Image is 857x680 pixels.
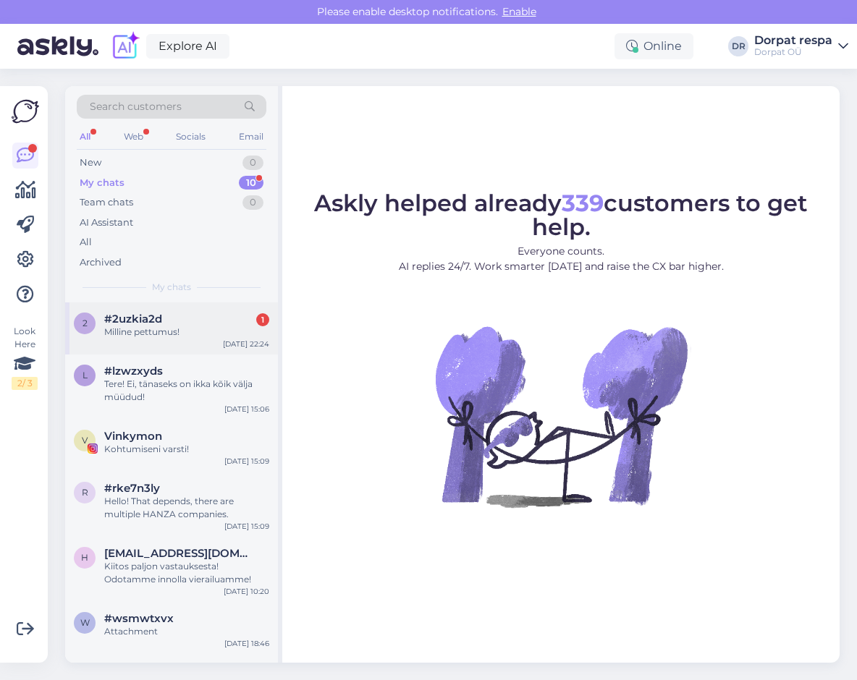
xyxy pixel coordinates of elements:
div: [DATE] 10:20 [224,586,269,597]
a: Explore AI [146,34,229,59]
div: DR [728,36,748,56]
div: Team chats [80,195,133,210]
div: All [80,235,92,250]
div: Socials [173,127,208,146]
span: #2uzkia2d [104,313,162,326]
div: [DATE] 15:06 [224,404,269,415]
div: 10 [239,176,263,190]
b: 339 [562,189,604,217]
img: Askly Logo [12,98,39,125]
div: Dorpat OÜ [754,46,832,58]
span: Search customers [90,99,182,114]
span: V [82,435,88,446]
span: w [80,617,90,628]
span: #wsmwtxvx [104,612,174,625]
span: My chats [152,281,191,294]
div: 0 [242,156,263,170]
div: 2 / 3 [12,377,38,390]
span: r [82,487,88,498]
div: Archived [80,255,122,270]
div: Hello! That depends, there are multiple HANZA companies. [104,495,269,521]
div: Tere! Ei, tänaseks on ikka kõik välja müüdud! [104,378,269,404]
div: Attachment [104,625,269,638]
span: #lzwzxyds [104,365,163,378]
div: Kiitos paljon vastauksesta! Odotamme innolla vierailuamme! [104,560,269,586]
span: l [83,370,88,381]
span: hannaelisa.akkanen@gmail.com [104,547,255,560]
div: New [80,156,101,170]
a: Dorpat respaDorpat OÜ [754,35,848,58]
div: Look Here [12,325,38,390]
span: Vinkymon [104,430,162,443]
span: 2 [83,318,88,328]
span: h [81,552,88,563]
div: 0 [242,195,263,210]
div: All [77,127,93,146]
span: Askly helped already customers to get help. [314,189,808,241]
div: Kohtumiseni varsti! [104,443,269,456]
div: AI Assistant [80,216,133,230]
div: My chats [80,176,124,190]
div: Milline pettumus! [104,326,269,339]
div: Web [121,127,146,146]
span: Enable [498,5,541,18]
div: 1 [256,313,269,326]
div: Email [236,127,266,146]
div: [DATE] 15:09 [224,456,269,467]
span: #rke7n3ly [104,482,160,495]
div: [DATE] 22:24 [223,339,269,349]
img: explore-ai [110,31,140,61]
div: [DATE] 15:09 [224,521,269,532]
div: Dorpat respa [754,35,832,46]
p: Everyone counts. AI replies 24/7. Work smarter [DATE] and raise the CX bar higher. [295,244,827,274]
img: No Chat active [431,286,691,546]
div: [DATE] 18:46 [224,638,269,649]
div: Online [615,33,693,59]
